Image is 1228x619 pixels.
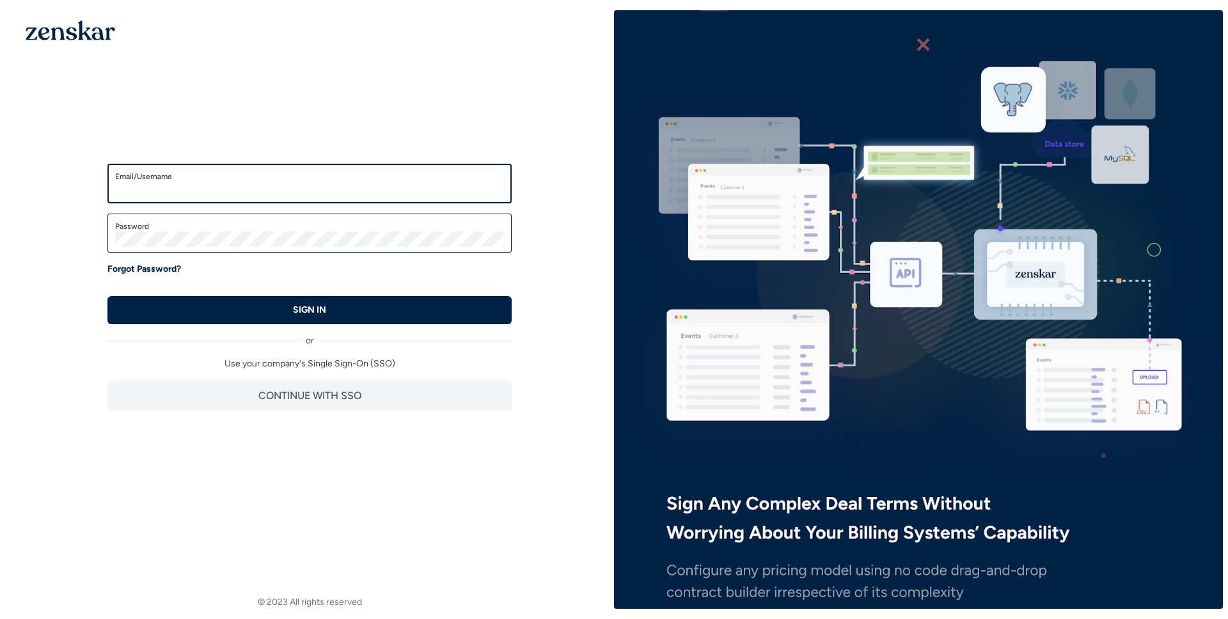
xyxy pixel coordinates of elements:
label: Password [115,221,504,231]
p: Use your company's Single Sign-On (SSO) [107,357,512,370]
footer: © 2023 All rights reserved [5,596,614,609]
button: CONTINUE WITH SSO [107,380,512,411]
img: 1OGAJ2xQqyY4LXKgY66KYq0eOWRCkrZdAb3gUhuVAqdWPZE9SRJmCz+oDMSn4zDLXe31Ii730ItAGKgCKgCCgCikA4Av8PJUP... [26,20,115,40]
label: Email/Username [115,171,504,182]
button: SIGN IN [107,296,512,324]
a: Forgot Password? [107,263,181,276]
div: or [107,324,512,347]
p: SIGN IN [293,304,326,317]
